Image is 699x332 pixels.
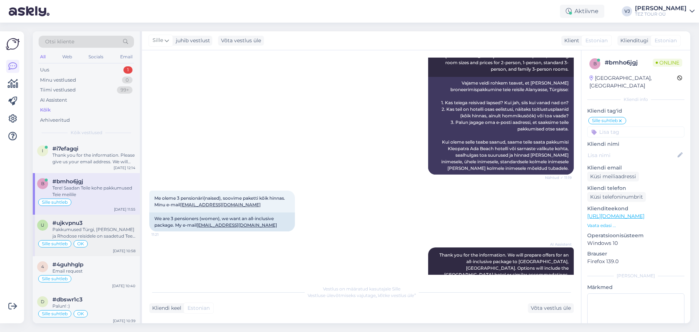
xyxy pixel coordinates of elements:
div: juhib vestlust [173,37,210,44]
div: Klient [561,37,579,44]
span: OK [77,312,84,316]
span: d [41,299,44,304]
div: Socials [87,52,105,62]
div: Tiimi vestlused [40,86,76,94]
img: Askly Logo [6,37,20,51]
span: #dbswr1c3 [52,296,83,303]
span: Thank you for the information. We will prepare offers for an all-inclusive package to [GEOGRAPHIC... [436,252,570,304]
div: [DATE] 10:39 [113,318,135,324]
span: Estonian [655,37,677,44]
p: Klienditeekond [587,205,684,212]
span: Online [653,59,682,67]
div: 99+ [117,86,133,94]
span: OK [77,242,84,246]
div: Aktiivne [560,5,604,18]
span: u [41,222,44,228]
p: Brauser [587,250,684,258]
span: Estonian [585,37,608,44]
div: Kliendi keel [149,304,181,312]
div: Thank you for the information. Please give us your email address. We will send you the best offer... [52,152,135,165]
input: Lisa nimi [588,151,676,159]
div: Tere! Saadan Teile kohe pakkumused Teie meilile [52,185,135,198]
span: #i7efagqi [52,145,78,152]
p: Kliendi tag'id [587,107,684,115]
span: 11:21 [151,232,179,237]
span: #bmho6jgj [52,178,83,185]
div: Küsi telefoninumbrit [587,192,646,202]
div: Web [61,52,74,62]
span: i [42,148,43,153]
div: # bmho6jgj [605,58,653,67]
div: TEZ TOUR OÜ [635,11,687,17]
span: Nähtud ✓ 11:19 [544,175,572,180]
div: [DATE] 10:40 [112,283,135,289]
div: Võta vestlus üle [528,303,574,313]
div: [PERSON_NAME] [635,5,687,11]
div: [DATE] 10:58 [113,248,135,254]
div: Küsi meiliaadressi [587,172,639,181]
div: All [39,52,47,62]
span: #4guhhglp [52,261,83,268]
span: 4 [41,264,44,269]
div: Kõik [40,106,51,114]
span: AI Assistent [544,242,572,247]
span: Otsi kliente [45,38,74,46]
span: Me oleme 3 pensionäri(naised), soovime paketti kõik hinnas. Minu e-mail [154,195,286,207]
div: Email [119,52,134,62]
span: Estonian [187,304,210,312]
div: [PERSON_NAME] [587,273,684,279]
p: Vaata edasi ... [587,222,684,229]
span: Sille suhtleb [42,242,68,246]
div: Palun! :) [52,303,135,309]
div: Minu vestlused [40,77,76,84]
div: Võta vestlus üle [218,36,264,46]
p: Operatsioonisüsteem [587,232,684,239]
div: 1 [123,66,133,74]
span: Sille suhtleb [42,277,68,281]
a: [URL][DOMAIN_NAME] [587,213,644,219]
div: Uus [40,66,49,74]
span: Sille suhtleb [42,312,68,316]
div: Pakkumused Türgi, [PERSON_NAME] ja Rhodose reisidele on saadetud Tee e-mailile. Jääme ootama Teie... [52,226,135,239]
div: [DATE] 11:55 [114,207,135,212]
span: Sille suhtleb [42,200,68,204]
span: #ujkvpnu3 [52,220,83,226]
p: Firefox 139.0 [587,258,684,265]
p: Kliendi email [587,164,684,172]
a: [EMAIL_ADDRESS][DOMAIN_NAME] [180,202,261,207]
div: 0 [122,77,133,84]
span: Sille suhtleb [592,118,618,123]
span: b [593,61,597,66]
div: Email request [52,268,135,274]
input: Lisa tag [587,126,684,137]
div: [DATE] 12:14 [114,165,135,171]
a: [PERSON_NAME]TEZ TOUR OÜ [635,5,695,17]
span: Vestluse ülevõtmiseks vajutage [308,293,416,298]
p: Kliendi nimi [587,140,684,148]
span: b [41,181,44,186]
div: Arhiveeritud [40,117,70,124]
div: We are 3 pensioners (women), we want an all-inclusive package. My e-mail [149,212,295,231]
div: Klienditugi [617,37,648,44]
div: VJ [622,6,632,16]
div: AI Assistent [40,97,67,104]
p: Windows 10 [587,239,684,247]
a: [EMAIL_ADDRESS][DOMAIN_NAME] [197,222,277,228]
div: [GEOGRAPHIC_DATA], [GEOGRAPHIC_DATA] [589,74,677,90]
p: Kliendi telefon [587,184,684,192]
i: „Võtke vestlus üle” [376,293,416,298]
span: Kõik vestlused [71,129,102,136]
span: Vestlus on määratud kasutajale Sille [323,286,400,292]
span: Sille [153,36,163,44]
p: Märkmed [587,284,684,291]
div: Kliendi info [587,96,684,103]
div: Vajame veidi rohkem teavet, et [PERSON_NAME] broneerimispakkumine teie reisile Alanyasse, Türgiss... [428,77,574,175]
